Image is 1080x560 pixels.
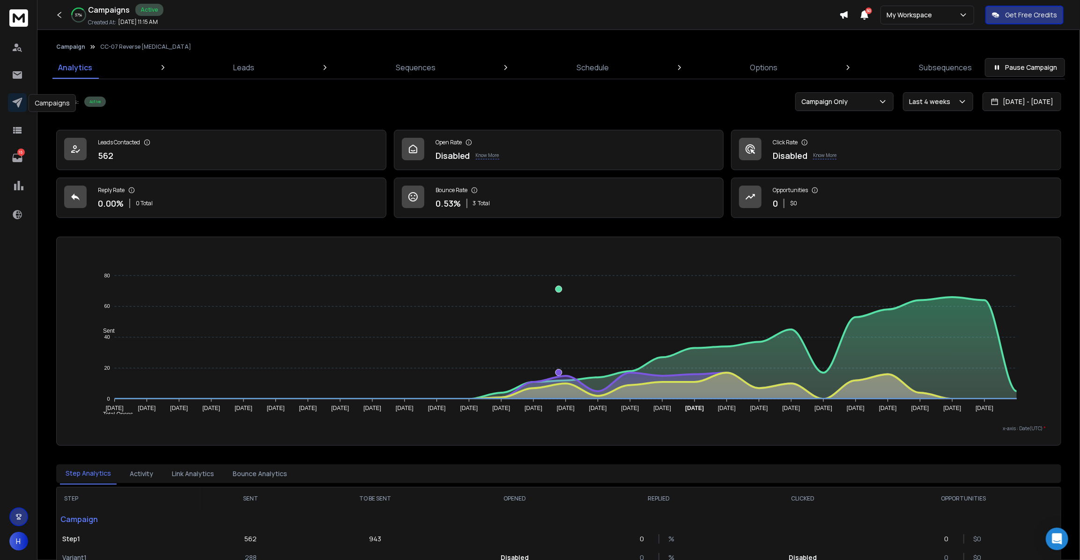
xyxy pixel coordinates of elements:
[245,534,257,544] p: 562
[640,534,649,544] p: 0
[919,62,972,73] p: Subsequences
[394,130,724,170] a: Open RateDisabledKnow More
[299,487,451,510] th: TO BE SENT
[887,10,936,20] p: My Workspace
[460,405,478,412] tspan: [DATE]
[909,97,954,106] p: Last 4 weeks
[331,405,349,412] tspan: [DATE]
[60,463,117,485] button: Step Analytics
[363,405,381,412] tspan: [DATE]
[976,405,994,412] tspan: [DATE]
[985,58,1065,77] button: Pause Campaign
[75,12,82,18] p: 37 %
[653,405,671,412] tspan: [DATE]
[783,405,800,412] tspan: [DATE]
[525,405,542,412] tspan: [DATE]
[571,56,614,79] a: Schedule
[107,396,110,402] tspan: 0
[135,4,163,16] div: Active
[436,197,461,210] p: 0.53 %
[72,425,1046,432] p: x-axis : Date(UTC)
[750,62,778,73] p: Options
[84,97,106,107] div: Active
[29,94,76,112] div: Campaigns
[104,273,110,278] tspan: 80
[57,487,202,510] th: STEP
[104,304,110,309] tspan: 60
[118,18,158,26] p: [DATE] 11:15 AM
[944,405,962,412] tspan: [DATE]
[911,405,929,412] tspan: [DATE]
[9,532,28,551] button: H
[985,6,1064,24] button: Get Free Credits
[299,405,317,412] tspan: [DATE]
[88,4,130,15] h1: Campaigns
[773,139,798,146] p: Click Rate
[233,62,254,73] p: Leads
[866,487,1061,510] th: OPPORTUNITIES
[773,197,778,210] p: 0
[98,139,140,146] p: Leads Contacted
[879,405,897,412] tspan: [DATE]
[945,534,954,544] p: 0
[436,187,467,194] p: Bounce Rate
[731,130,1061,170] a: Click RateDisabledKnow More
[17,149,25,156] p: 15
[621,405,639,412] tspan: [DATE]
[750,405,768,412] tspan: [DATE]
[235,405,252,412] tspan: [DATE]
[390,56,441,79] a: Sequences
[589,405,607,412] tspan: [DATE]
[98,187,125,194] p: Reply Rate
[8,149,27,167] a: 15
[396,405,414,412] tspan: [DATE]
[96,328,115,334] span: Sent
[56,43,85,51] button: Campaign
[136,200,153,207] p: 0 Total
[57,510,202,529] p: Campaign
[801,97,851,106] p: Campaign Only
[394,178,724,218] a: Bounce Rate0.53%3Total
[1005,10,1057,20] p: Get Free Credits
[983,92,1061,111] button: [DATE] - [DATE]
[718,405,736,412] tspan: [DATE]
[478,200,490,207] span: Total
[98,197,124,210] p: 0.00 %
[56,130,386,170] a: Leads Contacted562
[1046,528,1068,550] div: Open Intercom Messenger
[105,405,123,412] tspan: [DATE]
[557,405,575,412] tspan: [DATE]
[228,56,260,79] a: Leads
[577,62,609,73] p: Schedule
[451,487,578,510] th: OPENED
[865,7,872,14] span: 50
[369,534,381,544] p: 943
[813,152,836,159] p: Know More
[227,463,293,484] button: Bounce Analytics
[436,139,462,146] p: Open Rate
[436,149,470,162] p: Disabled
[98,149,113,162] p: 562
[202,405,220,412] tspan: [DATE]
[815,405,833,412] tspan: [DATE]
[773,187,808,194] p: Opportunities
[473,200,476,207] span: 3
[913,56,977,79] a: Subsequences
[974,534,983,544] p: $ 0
[685,405,704,412] tspan: [DATE]
[847,405,865,412] tspan: [DATE]
[773,149,807,162] p: Disabled
[428,405,446,412] tspan: [DATE]
[56,178,386,218] a: Reply Rate0.00%0 Total
[104,334,110,340] tspan: 40
[100,43,191,51] p: CC-07 Reverse [MEDICAL_DATA]
[745,56,784,79] a: Options
[96,411,133,418] span: Total Opens
[104,365,110,371] tspan: 20
[476,152,499,159] p: Know More
[739,487,866,510] th: CLICKED
[166,463,220,484] button: Link Analytics
[731,178,1061,218] a: Opportunities0$0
